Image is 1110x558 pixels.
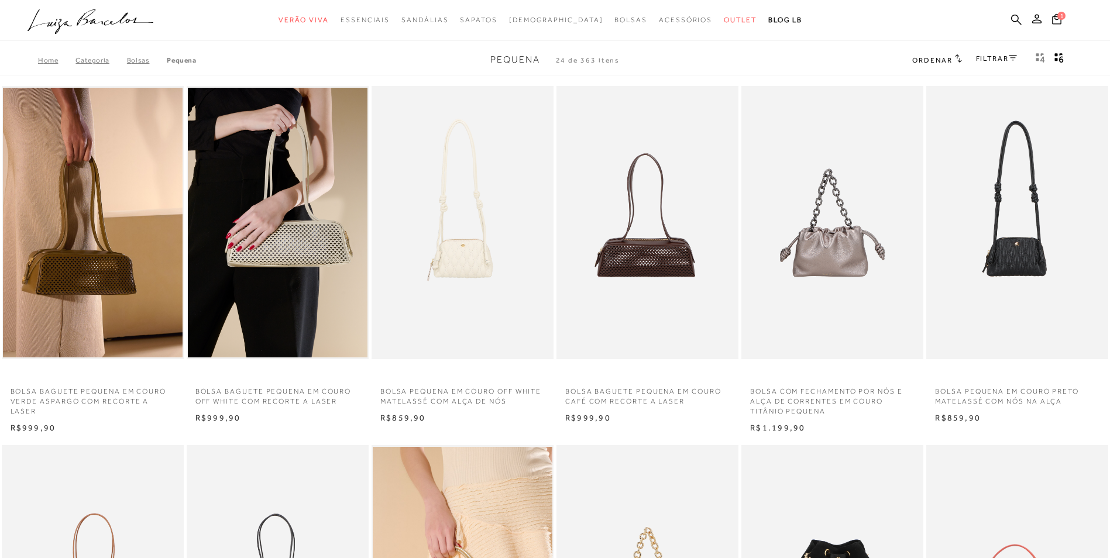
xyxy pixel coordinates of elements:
[187,380,369,407] a: BOLSA BAGUETE PEQUENA EM COURO OFF WHITE COM RECORTE A LASER
[558,88,737,357] a: BOLSA BAGUETE PEQUENA EM COURO CAFÉ COM RECORTE A LASER BOLSA BAGUETE PEQUENA EM COURO CAFÉ COM R...
[372,380,554,407] a: BOLSA PEQUENA EM COURO OFF WHITE MATELASSÊ COM ALÇA DE NÓS
[509,9,603,31] a: noSubCategoriesText
[1051,52,1067,67] button: gridText6Desc
[659,16,712,24] span: Acessórios
[768,9,802,31] a: BLOG LB
[1049,13,1065,29] button: 1
[279,16,329,24] span: Verão Viva
[724,16,757,24] span: Outlet
[724,9,757,31] a: categoryNavScreenReaderText
[167,56,196,64] a: Pequena
[460,9,497,31] a: categoryNavScreenReaderText
[341,16,390,24] span: Essenciais
[927,88,1107,357] a: BOLSA PEQUENA EM COURO PRETO MATELASSÊ COM NÓS NA ALÇA BOLSA PEQUENA EM COURO PRETO MATELASSÊ COM...
[743,88,922,357] img: BOLSA COM FECHAMENTO POR NÓS E ALÇA DE CORRENTES EM COURO TITÂNIO PEQUENA
[743,88,922,357] a: BOLSA COM FECHAMENTO POR NÓS E ALÇA DE CORRENTES EM COURO TITÂNIO PEQUENA BOLSA COM FECHAMENTO PO...
[38,56,75,64] a: Home
[1057,12,1066,20] span: 1
[3,88,183,357] img: BOLSA BAGUETE PEQUENA EM COURO VERDE ASPARGO COM RECORTE A LASER
[373,86,554,359] img: BOLSA PEQUENA EM COURO OFF WHITE MATELASSÊ COM ALÇA DE NÓS
[401,9,448,31] a: categoryNavScreenReaderText
[509,16,603,24] span: [DEMOGRAPHIC_DATA]
[614,16,647,24] span: Bolsas
[741,380,923,416] a: BOLSA COM FECHAMENTO POR NÓS E ALÇA DE CORRENTES EM COURO TITÂNIO PEQUENA
[2,380,184,416] a: BOLSA BAGUETE PEQUENA EM COURO VERDE ASPARGO COM RECORTE A LASER
[976,54,1017,63] a: FILTRAR
[195,413,241,422] span: R$999,90
[768,16,802,24] span: BLOG LB
[927,88,1107,357] img: BOLSA PEQUENA EM COURO PRETO MATELASSÊ COM NÓS NA ALÇA
[556,380,738,407] a: BOLSA BAGUETE PEQUENA EM COURO CAFÉ COM RECORTE A LASER
[912,56,952,64] span: Ordenar
[188,88,367,357] img: BOLSA BAGUETE PEQUENA EM COURO OFF WHITE COM RECORTE A LASER
[1032,52,1049,67] button: Mostrar 4 produtos por linha
[188,88,367,357] a: BOLSA BAGUETE PEQUENA EM COURO OFF WHITE COM RECORTE A LASER BOLSA BAGUETE PEQUENA EM COURO OFF W...
[380,413,426,422] span: R$859,90
[127,56,167,64] a: Bolsas
[750,423,805,432] span: R$1.199,90
[614,9,647,31] a: categoryNavScreenReaderText
[935,413,981,422] span: R$859,90
[279,9,329,31] a: categoryNavScreenReaderText
[556,56,620,64] span: 24 de 363 itens
[659,9,712,31] a: categoryNavScreenReaderText
[926,380,1108,407] a: BOLSA PEQUENA EM COURO PRETO MATELASSÊ COM NÓS NA ALÇA
[373,88,552,357] a: BOLSA PEQUENA EM COURO OFF WHITE MATELASSÊ COM ALÇA DE NÓS
[341,9,390,31] a: categoryNavScreenReaderText
[565,413,611,422] span: R$999,90
[460,16,497,24] span: Sapatos
[401,16,448,24] span: Sandálias
[3,88,183,357] a: BOLSA BAGUETE PEQUENA EM COURO VERDE ASPARGO COM RECORTE A LASER BOLSA BAGUETE PEQUENA EM COURO V...
[558,88,737,357] img: BOLSA BAGUETE PEQUENA EM COURO CAFÉ COM RECORTE A LASER
[11,423,56,432] span: R$999,90
[490,54,540,65] span: Pequena
[75,56,126,64] a: Categoria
